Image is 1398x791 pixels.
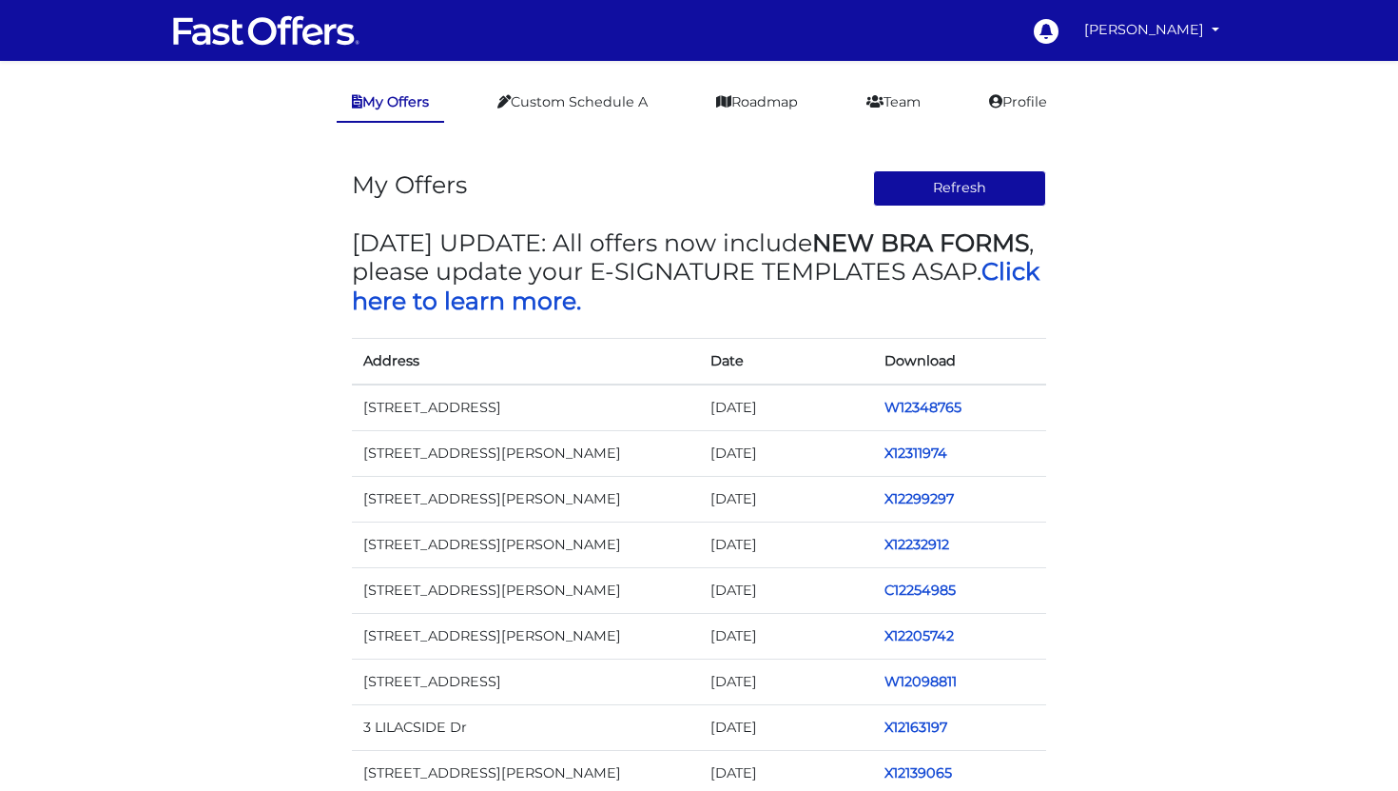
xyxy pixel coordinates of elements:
[352,385,699,431] td: [STREET_ADDRESS]
[812,228,1029,257] strong: NEW BRA FORMS
[482,84,663,121] a: Custom Schedule A
[699,476,873,522] td: [DATE]
[884,582,956,599] a: C12254985
[699,660,873,705] td: [DATE]
[884,399,961,416] a: W12348765
[699,385,873,431] td: [DATE]
[352,660,699,705] td: [STREET_ADDRESS]
[352,705,699,751] td: 3 LILACSIDE Dr
[884,673,957,690] a: W12098811
[352,170,467,199] h3: My Offers
[352,338,699,385] th: Address
[851,84,936,121] a: Team
[884,627,954,644] a: X12205742
[699,522,873,567] td: [DATE]
[1077,11,1227,49] a: [PERSON_NAME]
[699,567,873,613] td: [DATE]
[884,490,954,507] a: X12299297
[699,614,873,660] td: [DATE]
[701,84,813,121] a: Roadmap
[873,338,1047,385] th: Download
[699,338,873,385] th: Date
[884,445,947,462] a: X12311974
[352,228,1046,315] h3: [DATE] UPDATE: All offers now include , please update your E-SIGNATURE TEMPLATES ASAP.
[352,614,699,660] td: [STREET_ADDRESS][PERSON_NAME]
[974,84,1062,121] a: Profile
[699,705,873,751] td: [DATE]
[699,430,873,476] td: [DATE]
[352,476,699,522] td: [STREET_ADDRESS][PERSON_NAME]
[884,719,947,736] a: X12163197
[884,536,949,553] a: X12232912
[352,430,699,476] td: [STREET_ADDRESS][PERSON_NAME]
[352,257,1039,314] a: Click here to learn more.
[352,522,699,567] td: [STREET_ADDRESS][PERSON_NAME]
[873,170,1047,207] button: Refresh
[884,764,952,781] a: X12139065
[337,84,444,123] a: My Offers
[352,567,699,613] td: [STREET_ADDRESS][PERSON_NAME]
